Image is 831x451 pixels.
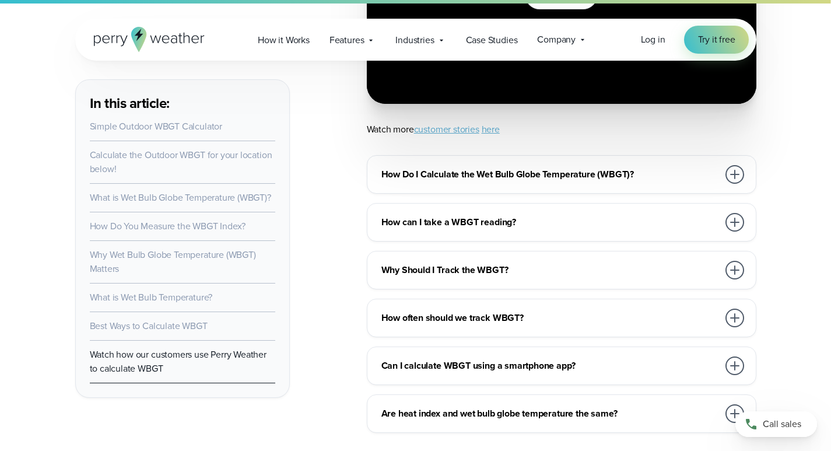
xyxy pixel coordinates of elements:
[395,33,434,47] span: Industries
[329,33,364,47] span: Features
[90,191,271,204] a: What is Wet Bulb Globe Temperature (WBGT)?
[641,33,665,46] span: Log in
[90,148,272,176] a: Calculate the Outdoor WBGT for your location below!
[90,120,222,133] a: Simple Outdoor WBGT Calculator
[414,123,479,136] a: customer stories
[90,248,256,275] a: Why Wet Bulb Globe Temperature (WBGT) Matters
[698,33,735,47] span: Try it free
[482,123,500,136] a: here
[466,33,518,47] span: Case Studies
[90,319,208,333] a: Best Ways to Calculate WBGT
[248,28,320,52] a: How it Works
[90,291,213,304] a: What is Wet Bulb Temperature?
[763,417,801,431] span: Call sales
[456,28,528,52] a: Case Studies
[90,94,275,113] h3: In this article:
[90,219,246,233] a: How Do You Measure the WBGT Index?
[258,33,310,47] span: How it Works
[381,311,718,325] h3: How often should we track WBGT?
[381,167,718,181] h3: How Do I Calculate the Wet Bulb Globe Temperature (WBGT)?
[381,215,718,229] h3: How can I take a WBGT reading?
[367,123,756,137] p: Watch more
[381,407,718,421] h3: Are heat index and wet bulb globe temperature the same?
[684,26,749,54] a: Try it free
[381,263,718,277] h3: Why Should I Track the WBGT?
[735,411,817,437] a: Call sales
[90,348,267,375] a: Watch how our customers use Perry Weather to calculate WBGT
[537,33,576,47] span: Company
[641,33,665,47] a: Log in
[381,359,718,373] h3: Can I calculate WBGT using a smartphone app?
